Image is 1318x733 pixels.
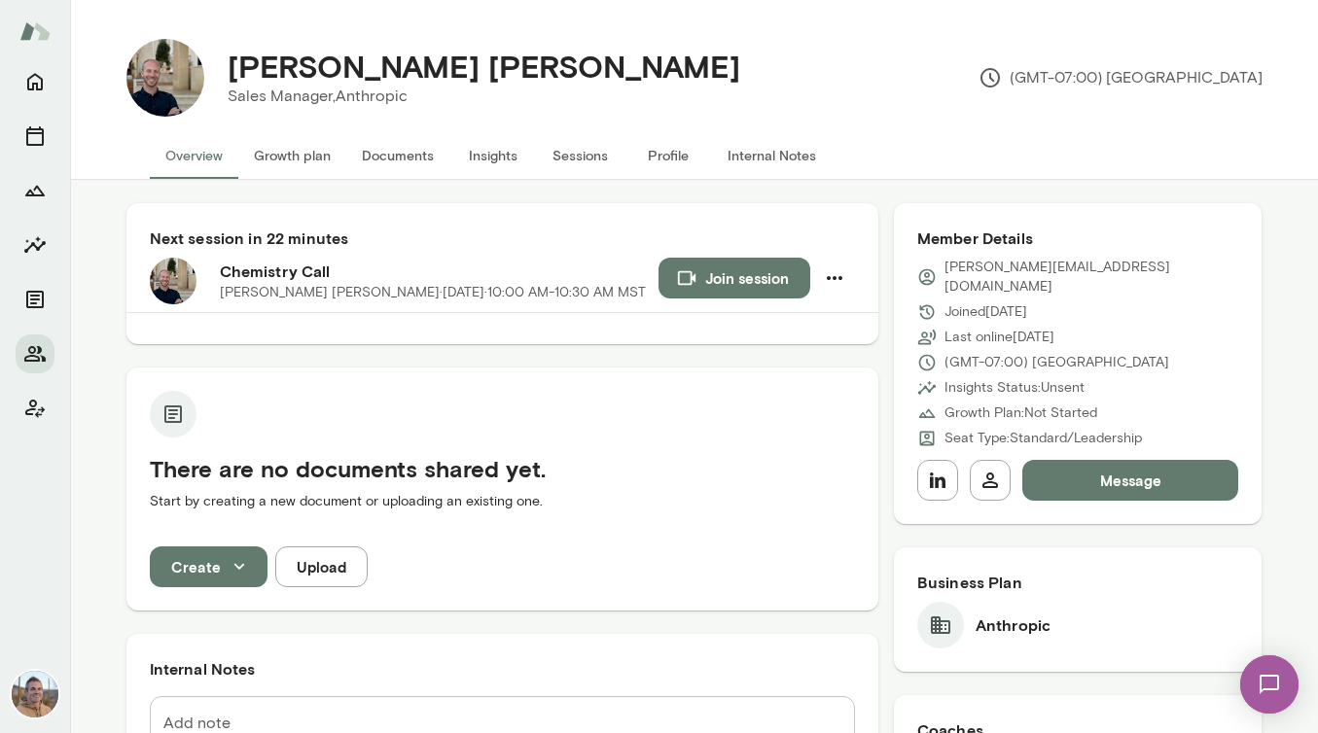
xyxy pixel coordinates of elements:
[944,353,1169,372] p: (GMT-07:00) [GEOGRAPHIC_DATA]
[624,132,712,179] button: Profile
[12,671,58,717] img: Adam Griffin
[346,132,449,179] button: Documents
[16,334,54,373] button: Members
[150,453,855,484] h5: There are no documents shared yet.
[917,227,1239,250] h6: Member Details
[16,280,54,319] button: Documents
[16,117,54,156] button: Sessions
[979,66,1263,89] p: (GMT-07:00) [GEOGRAPHIC_DATA]
[16,62,54,101] button: Home
[944,378,1085,398] p: Insights Status: Unsent
[944,302,1027,322] p: Joined [DATE]
[220,283,646,302] p: [PERSON_NAME] [PERSON_NAME] · [DATE] · 10:00 AM-10:30 AM MST
[16,389,54,428] button: Client app
[238,132,346,179] button: Growth plan
[16,226,54,264] button: Insights
[1022,460,1239,501] button: Message
[220,260,659,283] h6: Chemistry Call
[150,132,238,179] button: Overview
[19,13,51,50] img: Mento
[659,258,810,298] button: Join session
[944,258,1239,297] p: [PERSON_NAME][EMAIL_ADDRESS][DOMAIN_NAME]
[944,328,1054,347] p: Last online [DATE]
[976,613,1051,637] h6: Anthropic
[944,429,1142,448] p: Seat Type: Standard/Leadership
[275,546,368,587] button: Upload
[712,132,832,179] button: Internal Notes
[126,39,204,117] img: Connor Holloway
[150,492,855,511] p: Start by creating a new document or uploading an existing one.
[150,657,855,681] h6: Internal Notes
[537,132,624,179] button: Sessions
[228,48,740,85] h4: [PERSON_NAME] [PERSON_NAME]
[228,85,740,108] p: Sales Manager, Anthropic
[917,571,1239,594] h6: Business Plan
[150,227,855,250] h6: Next session in 22 minutes
[16,171,54,210] button: Growth Plan
[150,546,267,587] button: Create
[944,403,1097,423] p: Growth Plan: Not Started
[449,132,537,179] button: Insights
